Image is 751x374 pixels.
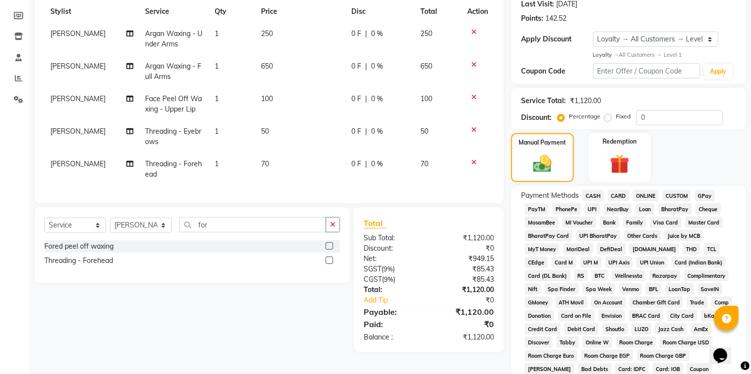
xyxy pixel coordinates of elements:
[633,190,659,201] span: ONLINE
[429,285,501,295] div: ₹1,120.00
[179,217,326,232] input: Search or Scan
[351,94,361,104] span: 0 F
[525,203,549,215] span: PayTM
[351,29,361,39] span: 0 F
[525,283,541,295] span: Nift
[420,159,428,168] span: 70
[525,337,553,348] span: Discover
[623,217,646,228] span: Family
[655,323,687,335] span: Jazz Cash
[383,265,393,273] span: 9%
[553,203,581,215] span: PhonePe
[650,217,681,228] span: Visa Card
[215,94,219,103] span: 1
[429,254,501,264] div: ₹949.15
[429,318,501,330] div: ₹0
[672,257,726,268] span: Card (Indian Bank)
[420,127,428,136] span: 50
[521,66,593,76] div: Coupon Code
[209,0,255,23] th: Qty
[525,217,559,228] span: MosamBee
[525,257,548,268] span: CEdge
[712,297,732,308] span: Comp
[564,323,599,335] span: Debit Card
[608,190,629,201] span: CARD
[345,0,414,23] th: Disc
[356,332,429,342] div: Balance :
[371,94,383,104] span: 0 %
[261,62,273,71] span: 650
[667,310,697,321] span: City Card
[145,159,202,179] span: Threading - Forehead
[525,243,560,255] span: MyT Money
[574,270,588,281] span: RS
[414,0,461,23] th: Total
[593,63,701,78] input: Enter Offer / Coupon Code
[356,295,441,305] a: Add Tip
[384,275,393,283] span: 9%
[371,159,383,169] span: 0 %
[44,0,139,23] th: Stylist
[365,61,367,72] span: |
[646,283,662,295] span: BFL
[356,233,429,243] div: Sub Total:
[521,34,593,44] div: Apply Discount
[145,94,202,113] span: Face Peel Off Waxing - Upper Lip
[364,275,382,284] span: CGST
[624,230,661,241] span: Other Cards
[602,137,637,146] label: Redemption
[364,264,381,273] span: SGST
[525,270,570,281] span: Card (DL Bank)
[557,337,579,348] span: Tabby
[604,152,636,177] img: _gift.svg
[585,203,600,215] span: UPI
[597,243,626,255] span: DefiDeal
[580,257,601,268] span: UPI M
[365,159,367,169] span: |
[593,51,736,59] div: All Customers → Level 1
[356,285,429,295] div: Total:
[521,96,566,106] div: Service Total:
[604,203,632,215] span: NearBuy
[591,297,626,308] span: On Account
[50,29,106,38] span: [PERSON_NAME]
[50,159,106,168] span: [PERSON_NAME]
[698,283,722,295] span: SaveIN
[356,318,429,330] div: Paid:
[632,323,652,335] span: LUZO
[261,94,273,103] span: 100
[44,256,113,266] div: Threading - Forehead
[44,241,113,252] div: Fored peel off waxing
[461,0,494,23] th: Action
[371,29,383,39] span: 0 %
[420,29,432,38] span: 250
[563,217,596,228] span: MI Voucher
[691,323,712,335] span: AmEx
[683,243,700,255] span: THD
[429,332,501,342] div: ₹1,120.00
[583,190,604,201] span: CASH
[569,112,601,121] label: Percentage
[255,0,345,23] th: Price
[50,94,106,103] span: [PERSON_NAME]
[261,127,269,136] span: 50
[145,127,201,146] span: Threading - Eyebrows
[602,323,628,335] span: Shoutlo
[576,230,620,241] span: UPI BharatPay
[701,310,723,321] span: bKash
[665,230,704,241] span: Juice by MCB
[215,127,219,136] span: 1
[50,127,106,136] span: [PERSON_NAME]
[605,257,633,268] span: UPI Axis
[145,62,201,81] span: Argan Waxing - Full Arms
[658,203,692,215] span: BharatPay
[629,310,664,321] span: BRAC Card
[215,29,219,38] span: 1
[215,159,219,168] span: 1
[527,153,558,175] img: _cash.svg
[365,126,367,137] span: |
[558,310,595,321] span: Card on File
[599,310,625,321] span: Envision
[441,295,502,305] div: ₹0
[261,29,273,38] span: 250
